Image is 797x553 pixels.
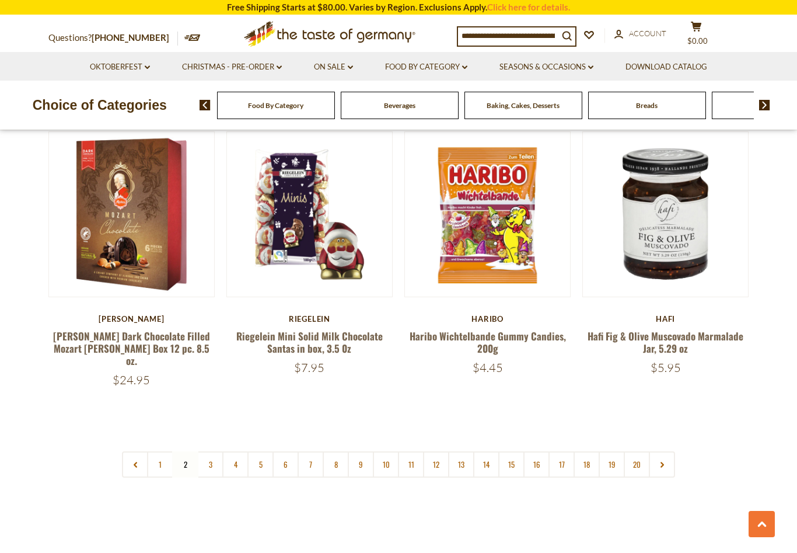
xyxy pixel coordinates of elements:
[247,451,274,478] a: 5
[473,360,503,375] span: $4.45
[49,132,214,297] img: Reber Dark Chocolate Filled Mozart Kugel Box 12 pc. 8.5 oz.
[405,132,570,297] img: Haribo Wichtelbande Gummy Candies, 200g
[385,61,467,74] a: Food By Category
[227,132,392,297] img: Riegelein Mini Solid Milk Chocolate Santas in box, 3.5 0z
[599,451,625,478] a: 19
[48,314,215,324] div: [PERSON_NAME]
[314,61,353,74] a: On Sale
[523,451,550,478] a: 16
[384,101,415,110] a: Beverages
[294,360,324,375] span: $7.95
[574,451,600,478] a: 18
[248,101,303,110] a: Food By Category
[92,32,169,43] a: [PHONE_NUMBER]
[487,2,570,12] a: Click here for details.
[226,314,393,324] div: Riegelein
[197,451,223,478] a: 3
[90,61,150,74] a: Oktoberfest
[200,100,211,110] img: previous arrow
[624,451,650,478] a: 20
[373,451,399,478] a: 10
[498,451,525,478] a: 15
[53,329,210,368] a: [PERSON_NAME] Dark Chocolate Filled Mozart [PERSON_NAME] Box 12 pc. 8.5 oz.
[222,451,249,478] a: 4
[348,451,374,478] a: 9
[636,101,658,110] a: Breads
[410,329,566,356] a: Haribo Wichtelbande Gummy Candies, 200g
[448,451,474,478] a: 13
[582,314,749,324] div: Hafi
[404,314,571,324] div: Haribo
[614,27,666,40] a: Account
[423,451,449,478] a: 12
[272,451,299,478] a: 6
[147,451,173,478] a: 1
[236,329,383,356] a: Riegelein Mini Solid Milk Chocolate Santas in box, 3.5 0z
[48,30,178,46] p: Questions?
[629,29,666,38] span: Account
[625,61,707,74] a: Download Catalog
[588,329,743,356] a: Hafi Fig & Olive Muscovado Marmalade Jar, 5.29 oz
[398,451,424,478] a: 11
[323,451,349,478] a: 8
[759,100,770,110] img: next arrow
[679,21,714,50] button: $0.00
[487,101,560,110] a: Baking, Cakes, Desserts
[651,360,681,375] span: $5.95
[687,36,708,46] span: $0.00
[113,373,150,387] span: $24.95
[548,451,575,478] a: 17
[583,132,748,297] img: Hafi Fig & Olive Muscovado Marmalade Jar, 5.29 oz
[298,451,324,478] a: 7
[499,61,593,74] a: Seasons & Occasions
[182,61,282,74] a: Christmas - PRE-ORDER
[473,451,499,478] a: 14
